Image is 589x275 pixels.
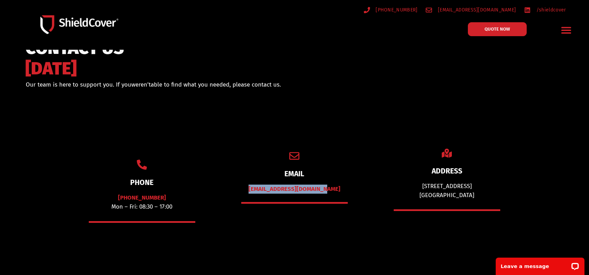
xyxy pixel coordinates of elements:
[364,6,418,14] a: [PHONE_NUMBER]
[118,194,166,201] a: [PHONE_NUMBER]
[485,27,510,31] span: QUOTE NOW
[374,6,417,14] span: [PHONE_NUMBER]
[89,193,196,211] p: Mon – Fri: 08:30 – 17:00
[524,6,566,14] a: /shieldcover
[535,6,566,14] span: /shieldcover
[426,6,516,14] a: [EMAIL_ADDRESS][DOMAIN_NAME]
[130,178,154,187] a: PHONE
[436,6,516,14] span: [EMAIL_ADDRESS][DOMAIN_NAME]
[491,253,589,275] iframe: LiveChat chat widget
[468,22,527,36] a: QUOTE NOW
[25,41,124,55] span: CONTACT US
[284,169,304,178] a: EMAIL
[249,185,340,193] a: [EMAIL_ADDRESS][DOMAIN_NAME]
[558,22,574,38] div: Menu Toggle
[151,81,281,88] span: able to find what you needed, please contact us.
[432,167,462,176] a: ADDRESS
[394,182,501,200] div: [STREET_ADDRESS] [GEOGRAPHIC_DATA]
[40,15,118,34] img: Shield-Cover-Underwriting-Australia-logo-full
[131,81,151,88] span: weren’t
[26,81,131,88] span: Our team is here to support you. If you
